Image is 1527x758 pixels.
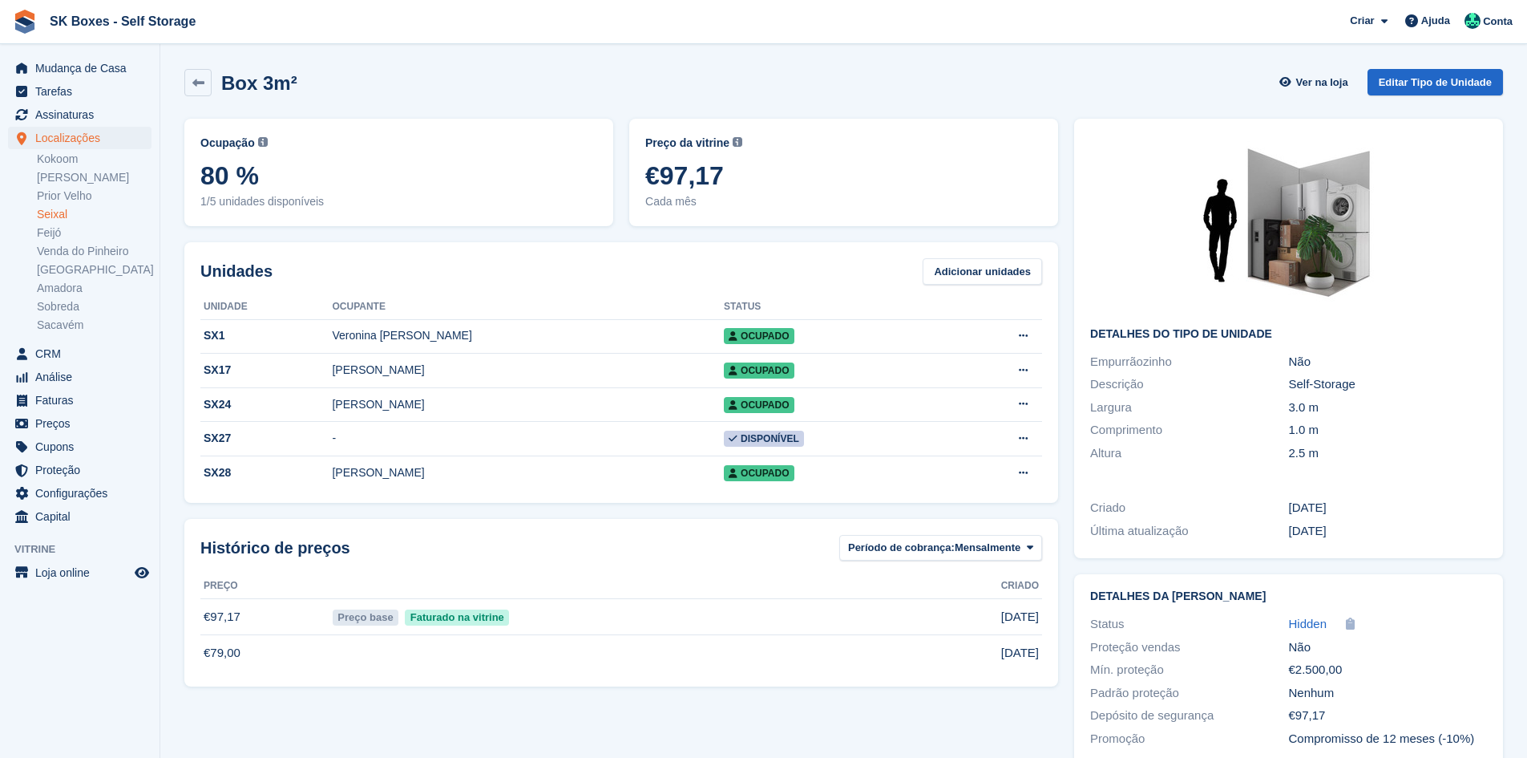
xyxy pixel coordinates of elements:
[200,396,332,413] div: SX24
[200,430,332,447] div: SX27
[1289,399,1487,417] div: 3.0 m
[200,635,329,671] td: €79,00
[37,281,151,296] a: Amadora
[8,412,151,435] a: menu
[35,412,131,435] span: Preços
[8,505,151,528] a: menu
[8,57,151,79] a: menu
[1289,353,1487,371] div: Não
[1289,617,1327,630] span: Hidden
[35,389,131,411] span: Faturas
[724,465,794,481] span: Ocupado
[8,103,151,126] a: menu
[1277,69,1354,95] a: Ver na loja
[724,397,794,413] span: Ocupado
[1090,707,1288,725] div: Depósito de segurança
[200,362,332,379] div: SX17
[1090,444,1288,463] div: Altura
[1289,421,1487,440] div: 1.0 m
[332,422,724,456] td: -
[35,482,131,505] span: Configurações
[35,505,131,528] span: Capital
[258,137,268,147] img: icon-info-grey-7440780725fd019a000dd9b08b2336e03edf1995a4989e88bcd33f0948082b44.svg
[8,459,151,481] a: menu
[37,152,151,167] a: Kokoom
[8,366,151,388] a: menu
[1289,499,1487,517] div: [DATE]
[200,193,597,210] span: 1/5 unidades disponíveis
[1289,707,1487,725] div: €97,17
[37,244,151,259] a: Venda do Pinheiro
[1090,661,1288,679] div: Mín. proteção
[8,343,151,365] a: menu
[1483,14,1513,30] span: Conta
[200,259,273,283] h2: Unidades
[848,540,955,556] span: Período de cobrança:
[35,127,131,149] span: Localizações
[35,436,131,458] span: Cupons
[1090,730,1288,748] div: Promoção
[35,561,131,584] span: Loja online
[35,459,131,481] span: Proteção
[724,294,947,320] th: Status
[37,299,151,314] a: Sobreda
[1001,608,1039,626] span: [DATE]
[1090,375,1288,394] div: Descrição
[332,464,724,481] div: [PERSON_NAME]
[200,135,255,152] span: Ocupação
[200,574,329,599] th: Preço
[1289,522,1487,541] div: [DATE]
[200,327,332,344] div: SX1
[724,328,794,344] span: Ocupado
[1289,444,1487,463] div: 2.5 m
[132,563,151,582] a: Loja de pré-visualização
[1001,644,1039,663] span: [DATE]
[1289,375,1487,394] div: Self-Storage
[8,127,151,149] a: menu
[1169,135,1409,315] img: 30-sqft-unit.jpg
[332,362,724,379] div: [PERSON_NAME]
[724,431,804,447] span: Disponível
[14,541,160,557] span: Vitrine
[8,80,151,103] a: menu
[333,610,398,626] span: Preço base
[1090,499,1288,517] div: Criado
[1090,328,1487,341] h2: Detalhes do tipo de unidade
[724,363,794,379] span: Ocupado
[645,161,1042,190] span: €97,17
[1090,399,1288,417] div: Largura
[37,207,151,222] a: Seixal
[1090,638,1288,657] div: Proteção vendas
[1289,684,1487,703] div: Nenhum
[645,193,1042,210] span: Cada mês
[332,327,724,344] div: Veronina [PERSON_NAME]
[1296,75,1348,91] span: Ver na loja
[1289,730,1487,748] div: Compromisso de 12 meses (-10%)
[8,389,151,411] a: menu
[200,536,350,560] span: Histórico de preços
[35,80,131,103] span: Tarefas
[37,188,151,204] a: Prior Velho
[35,343,131,365] span: CRM
[37,225,151,241] a: Feijó
[13,10,37,34] img: stora-icon-8386f47178a22dfd0bd8f6a31ec36ba5ce8667c1dd55bd0f319d3a0aa187defe.svg
[35,57,131,79] span: Mudança de Casa
[1289,615,1327,634] a: Hidden
[1090,522,1288,541] div: Última atualização
[332,294,724,320] th: Ocupante
[43,8,202,34] a: SK Boxes - Self Storage
[1090,684,1288,703] div: Padrão proteção
[1367,69,1503,95] a: Editar Tipo de Unidade
[405,610,509,626] span: Faturado na vitrine
[37,262,151,278] a: [GEOGRAPHIC_DATA]
[1350,13,1374,29] span: Criar
[37,170,151,185] a: [PERSON_NAME]
[955,540,1020,556] span: Mensalmente
[1289,661,1487,679] div: €2.500,00
[332,396,724,413] div: [PERSON_NAME]
[35,366,131,388] span: Análise
[221,72,297,94] h2: Box 3m²
[1001,578,1039,593] span: Criado
[200,161,597,190] span: 80 %
[1090,421,1288,440] div: Comprimento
